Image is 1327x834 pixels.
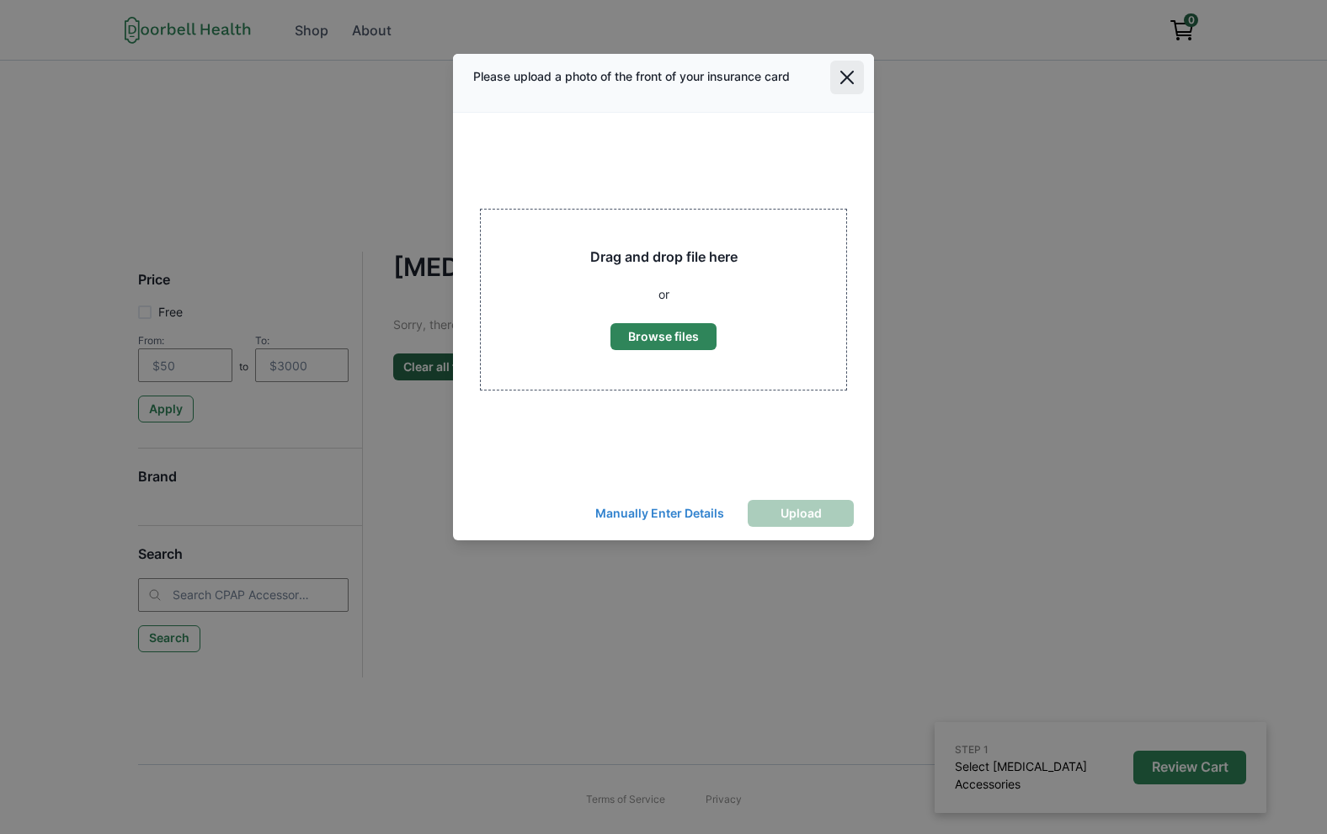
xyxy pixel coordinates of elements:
button: Browse files [610,323,717,350]
p: or [658,285,669,303]
button: Upload [748,500,854,527]
button: Close [830,61,864,94]
button: Manually Enter Details [582,500,738,527]
h2: Drag and drop file here [590,249,738,265]
header: Please upload a photo of the front of your insurance card [453,54,874,113]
